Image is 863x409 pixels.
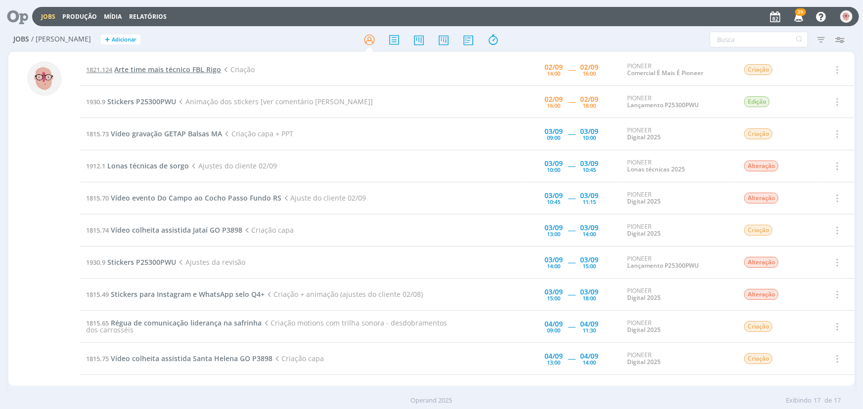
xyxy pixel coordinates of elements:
span: Exibindo [786,396,812,406]
div: 15:00 [547,295,560,301]
div: 02/09 [580,64,598,71]
div: 03/09 [580,288,598,295]
div: 04/09 [580,321,598,327]
div: PIONEER [627,384,729,398]
div: PIONEER [627,352,729,366]
a: Jobs [41,12,55,21]
span: ----- [568,289,575,299]
div: 14:00 [583,231,596,237]
span: ----- [568,225,575,235]
div: 03/09 [580,256,598,263]
div: 14:00 [583,360,596,365]
div: 09:00 [547,135,560,140]
a: Digital 2025 [627,197,661,205]
img: A [27,61,62,96]
div: 03/09 [580,192,598,199]
div: 11:30 [583,327,596,333]
span: 1930.9 [86,258,105,267]
a: Digital 2025 [627,229,661,238]
span: Criação [744,225,772,236]
span: Criação motions com trilha sonora - desdobramentos dos carrosséis [86,318,447,334]
span: 17 [834,396,841,406]
div: 16:00 [547,103,560,108]
a: 1815.70Vídeo evento Do Campo ao Cocho Passo Fundo RS [86,193,281,203]
span: Vídeo evento Do Campo ao Cocho Passo Fundo RS [111,193,281,203]
div: 04/09 [580,353,598,360]
div: PIONEER [627,255,729,270]
div: 16:00 [583,71,596,76]
div: PIONEER [627,287,729,302]
button: A [840,8,853,25]
span: Adicionar [112,37,136,43]
a: 1815.74Vídeo colheita assistida Jataí GO P3898 [86,225,242,235]
span: 1815.74 [86,226,109,235]
span: Alteração [744,161,778,171]
div: 11:15 [583,199,596,204]
a: Mídia [104,12,122,21]
div: 04/09 [545,353,563,360]
div: 02/09 [580,96,598,103]
div: 03/09 [545,160,563,167]
span: Stickers P25300PWU [107,97,176,106]
span: + [105,35,110,45]
a: Lançamento P25300PWU [627,101,699,109]
div: PIONEER [627,223,729,238]
a: 1930.9Stickers P25300PWU [86,97,176,106]
div: 10:45 [547,199,560,204]
span: Ajuste do cliente 02/09 [281,193,366,203]
a: Digital 2025 [627,133,661,141]
span: ----- [568,193,575,203]
input: Busca [710,32,808,47]
button: 39 [788,8,808,26]
div: 02/09 [545,64,563,71]
span: 17 [814,396,820,406]
a: 1815.75Vídeo colheita assistida Santa Helena GO P3898 [86,354,273,363]
span: 1815.75 [86,354,109,363]
span: 1815.49 [86,290,109,299]
span: ----- [568,65,575,74]
span: Vídeo colheita assistida Jataí GO P3898 [111,225,242,235]
div: 03/09 [545,128,563,135]
span: Vídeo colheita assistida Santa Helena GO P3898 [111,354,273,363]
span: Criação [744,128,772,139]
span: Arte time mais técnico FBL Rigo [114,65,221,74]
div: PIONEER [627,63,729,77]
span: 1815.65 [86,319,109,327]
span: Ajustes da revisão [176,257,245,267]
span: ----- [568,129,575,138]
span: Alteração [744,289,778,300]
span: 39 [795,8,806,16]
div: 14:00 [547,263,560,269]
span: Ajustes do cliente 02/09 [189,161,277,170]
span: 1821.124 [86,65,112,74]
div: 03/09 [545,192,563,199]
span: ----- [568,322,575,331]
div: 03/09 [545,256,563,263]
a: Produção [62,12,97,21]
div: PIONEER [627,127,729,141]
a: Lonas técnicas 2025 [627,165,685,173]
span: Vídeo gravação GETAP Balsas MA [111,129,222,138]
span: Alteração [744,193,778,204]
span: / [PERSON_NAME] [31,35,91,43]
div: 18:00 [583,295,596,301]
span: ----- [568,354,575,363]
a: 1815.73Vídeo gravação GETAP Balsas MA [86,129,222,138]
a: 1815.65Régua de comunicação liderança na safrinha [86,318,262,327]
span: 1930.9 [86,97,105,106]
span: Criação capa [273,354,324,363]
div: 10:00 [583,135,596,140]
span: Alteração [744,257,778,268]
div: 10:45 [583,167,596,172]
span: 1815.70 [86,194,109,203]
button: +Adicionar [101,35,140,45]
span: ----- [568,161,575,170]
span: Criação capa + PPT [222,129,293,138]
span: Criação [744,321,772,332]
div: 13:00 [547,360,560,365]
a: 1815.49Stickers para Instagram e WhatsApp selo Q4+ [86,289,265,299]
div: 15:00 [583,263,596,269]
div: 03/09 [545,224,563,231]
button: Jobs [38,13,58,21]
div: 13:00 [547,231,560,237]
